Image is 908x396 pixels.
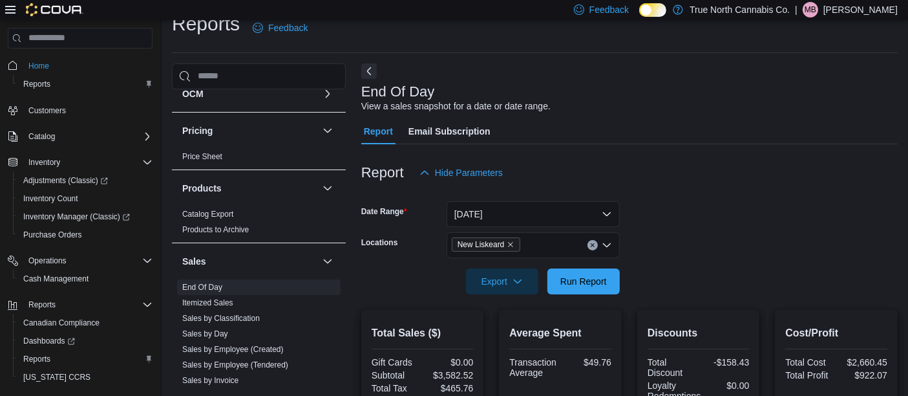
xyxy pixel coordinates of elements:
[13,171,158,190] a: Adjustments (Classic)
[23,58,54,74] a: Home
[182,182,317,195] button: Products
[602,240,612,250] button: Open list of options
[23,58,153,74] span: Home
[23,193,78,204] span: Inventory Count
[23,102,153,118] span: Customers
[795,2,797,17] p: |
[26,3,83,16] img: Cova
[182,360,288,370] span: Sales by Employee (Tendered)
[466,269,538,294] button: Export
[23,253,153,269] span: Operations
[23,103,71,118] a: Customers
[361,206,407,217] label: Date Range
[3,56,158,75] button: Home
[172,11,240,37] h1: Reports
[13,350,158,368] button: Reports
[452,237,521,252] span: New Liskeard
[690,2,790,17] p: True North Cannabis Co.
[563,357,611,368] div: $49.76
[560,275,607,288] span: Run Report
[372,325,474,341] h2: Total Sales ($)
[361,63,377,79] button: Next
[547,269,620,294] button: Run Report
[182,329,228,339] span: Sales by Day
[18,209,135,225] a: Inventory Manager (Classic)
[509,357,558,378] div: Transaction Average
[18,191,83,206] a: Inventory Count
[3,153,158,171] button: Inventory
[372,383,420,393] div: Total Tax
[28,105,66,116] span: Customers
[182,313,260,324] span: Sales by Classification
[182,209,233,219] span: Catalog Export
[13,226,158,244] button: Purchase Orders
[182,255,206,268] h3: Sales
[182,182,222,195] h3: Products
[18,173,153,188] span: Adjustments (Classic)
[182,283,222,292] a: End Of Day
[320,123,335,138] button: Pricing
[13,190,158,208] button: Inventory Count
[182,255,317,268] button: Sales
[23,336,75,346] span: Dashboards
[425,357,474,368] div: $0.00
[706,380,749,391] div: $0.00
[182,210,233,219] a: Catalog Export
[182,152,222,161] a: Price Sheet
[23,155,65,170] button: Inventory
[182,298,233,308] span: Itemized Sales
[785,325,887,341] h2: Cost/Profit
[18,271,153,287] span: Cash Management
[23,230,82,240] span: Purchase Orders
[474,269,531,294] span: Export
[23,129,153,144] span: Catalog
[23,297,153,313] span: Reports
[18,315,105,331] a: Canadian Compliance
[803,2,818,17] div: Michael Baingo
[182,375,238,386] span: Sales by Invoice
[28,300,56,310] span: Reports
[839,357,887,368] div: $2,660.45
[23,274,89,284] span: Cash Management
[23,297,61,313] button: Reports
[372,370,420,380] div: Subtotal
[701,357,750,368] div: -$158.43
[361,84,435,100] h3: End Of Day
[18,76,56,92] a: Reports
[13,75,158,93] button: Reports
[23,372,90,382] span: [US_STATE] CCRS
[182,87,317,100] button: OCM
[414,160,508,186] button: Hide Parameters
[3,127,158,146] button: Catalog
[28,157,60,168] span: Inventory
[172,206,346,243] div: Products
[182,225,249,234] a: Products to Archive
[425,383,474,393] div: $465.76
[28,61,49,71] span: Home
[172,149,346,170] div: Pricing
[182,87,204,100] h3: OCM
[23,155,153,170] span: Inventory
[23,129,60,144] button: Catalog
[18,333,153,349] span: Dashboards
[785,357,834,368] div: Total Cost
[182,376,238,385] a: Sales by Invoice
[3,252,158,270] button: Operations
[23,253,72,269] button: Operations
[447,201,620,227] button: [DATE]
[23,212,130,222] span: Inventory Manager (Classic)
[18,209,153,225] span: Inventory Manager (Classic)
[13,314,158,332] button: Canadian Compliance
[18,369,153,385] span: Washington CCRS
[320,181,335,196] button: Products
[361,237,398,248] label: Locations
[268,21,308,34] span: Feedback
[425,370,474,380] div: $3,582.52
[3,296,158,314] button: Reports
[823,2,898,17] p: [PERSON_NAME]
[182,124,213,137] h3: Pricing
[18,227,153,243] span: Purchase Orders
[648,325,750,341] h2: Discounts
[18,351,56,367] a: Reports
